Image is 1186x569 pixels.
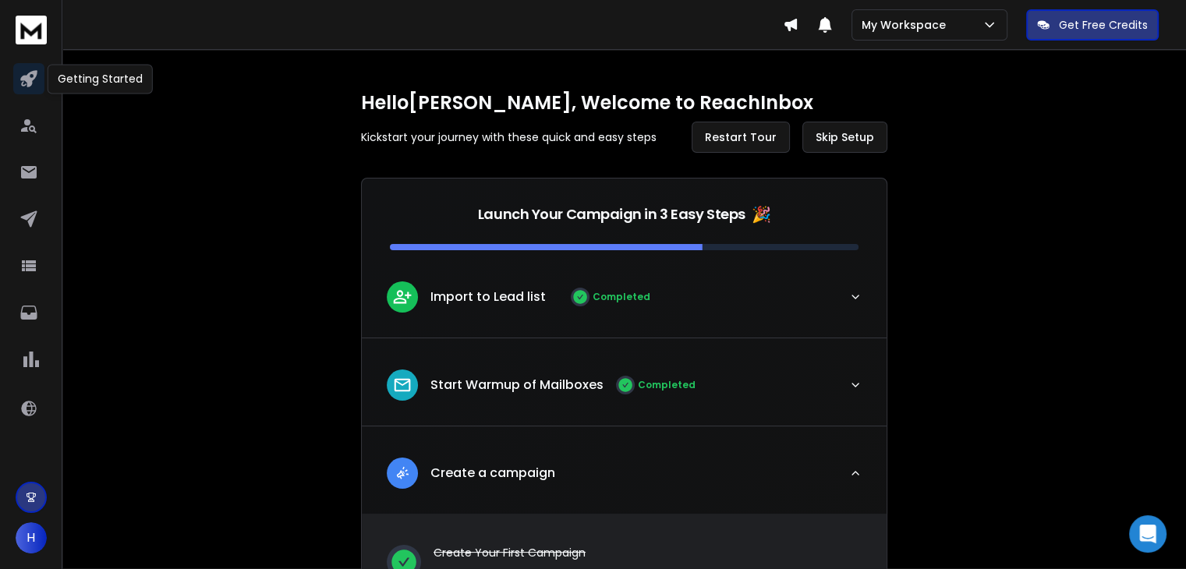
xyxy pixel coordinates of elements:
span: 🎉 [752,203,771,225]
p: Kickstart your journey with these quick and easy steps [361,129,657,145]
img: lead [392,463,412,482]
p: Completed [638,379,696,391]
h1: Hello [PERSON_NAME] , Welcome to ReachInbox [361,90,887,115]
button: Restart Tour [692,122,790,153]
button: leadCreate a campaign [362,445,887,514]
img: lead [392,375,412,395]
button: H [16,522,47,553]
p: Create a campaign [430,464,555,482]
img: logo [16,16,47,44]
div: Getting Started [48,64,153,94]
p: Get Free Credits [1059,17,1148,33]
span: Skip Setup [816,129,874,145]
img: lead [392,287,412,306]
button: Get Free Credits [1026,9,1159,41]
p: Completed [593,291,650,303]
p: Create Your First Campaign [434,545,842,560]
button: leadImport to Lead listCompleted [362,269,887,338]
p: My Workspace [862,17,952,33]
p: Launch Your Campaign in 3 Easy Steps [478,203,745,225]
div: Open Intercom Messenger [1129,515,1167,553]
p: Start Warmup of Mailboxes [430,376,604,394]
button: leadStart Warmup of MailboxesCompleted [362,357,887,426]
button: Skip Setup [802,122,887,153]
p: Import to Lead list [430,288,546,306]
